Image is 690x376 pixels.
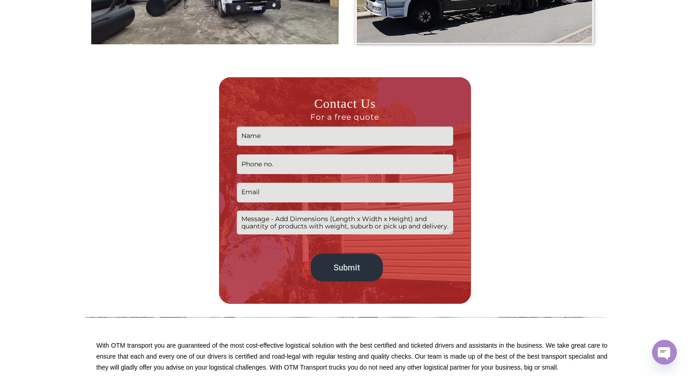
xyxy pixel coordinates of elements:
[96,340,607,373] p: With OTM transport you are guaranteed of the most cost-effective logistical solution with the bes...
[237,183,453,202] input: Email
[237,127,453,146] input: Name
[237,95,453,286] form: Contact form
[237,112,453,122] span: For a free quote
[311,254,383,281] input: Submit
[237,95,453,122] h3: Contact Us
[237,154,453,174] input: Phone no.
